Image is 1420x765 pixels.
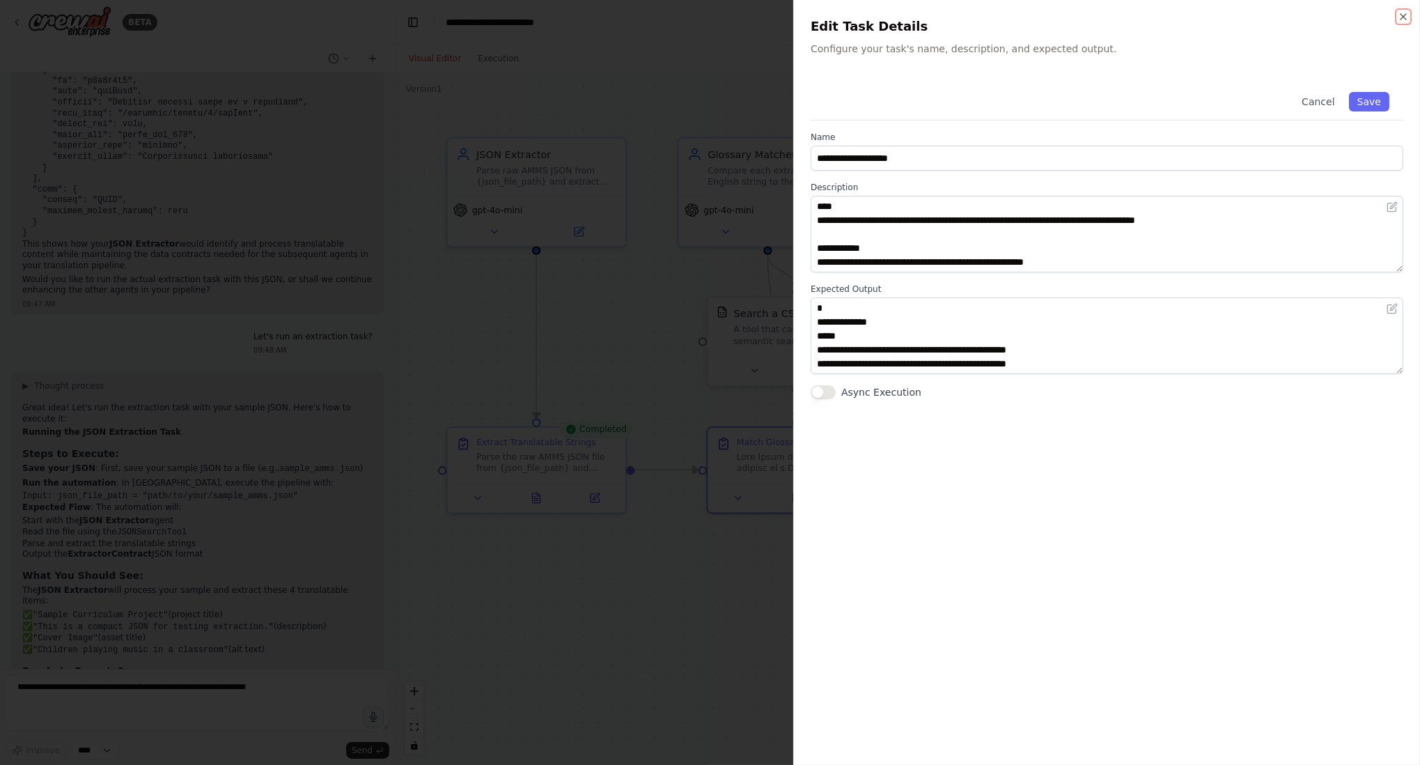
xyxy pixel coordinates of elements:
[1384,199,1401,215] button: Open in editor
[1349,92,1389,111] button: Save
[811,182,1403,193] label: Description
[811,42,1403,56] p: Configure your task's name, description, and expected output.
[841,385,921,399] label: Async Execution
[811,132,1403,143] label: Name
[1384,300,1401,317] button: Open in editor
[811,17,1403,36] h2: Edit Task Details
[1293,92,1343,111] button: Cancel
[811,284,1403,295] label: Expected Output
